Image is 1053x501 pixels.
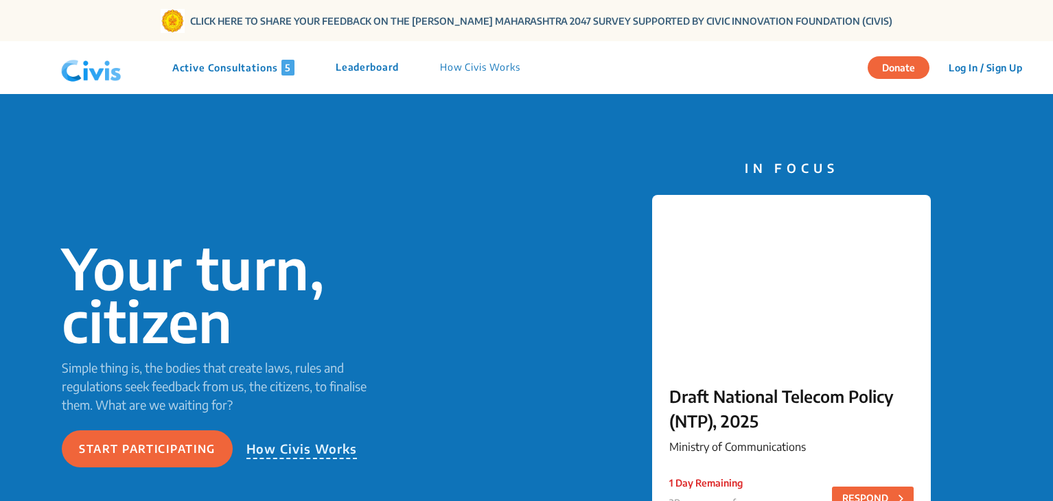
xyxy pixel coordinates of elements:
button: Start participating [62,430,233,467]
p: Ministry of Communications [669,439,914,455]
a: Donate [868,60,940,73]
p: How Civis Works [440,60,520,75]
p: Draft National Telecom Policy (NTP), 2025 [669,384,914,433]
button: Log In / Sign Up [940,57,1031,78]
p: Active Consultations [172,60,294,75]
p: How Civis Works [246,439,358,459]
p: Simple thing is, the bodies that create laws, rules and regulations seek feedback from us, the ci... [62,358,387,414]
p: 1 Day Remaining [669,476,744,490]
img: Gom Logo [161,9,185,33]
img: navlogo.png [56,47,127,89]
span: 5 [281,60,294,75]
button: Donate [868,56,929,79]
p: Your turn, citizen [62,242,387,347]
a: CLICK HERE TO SHARE YOUR FEEDBACK ON THE [PERSON_NAME] MAHARASHTRA 2047 SURVEY SUPPORTED BY CIVIC... [190,14,892,28]
p: Leaderboard [336,60,399,75]
p: IN FOCUS [652,159,931,177]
